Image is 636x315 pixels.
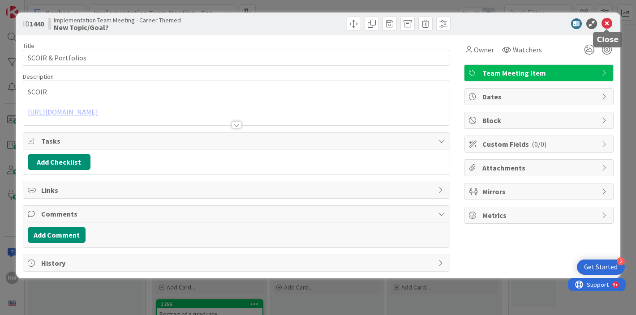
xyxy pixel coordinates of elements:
[19,1,41,12] span: Support
[482,68,597,78] span: Team Meeting Item
[41,209,434,219] span: Comments
[54,17,181,24] span: Implementation Team Meeting - Career Themed
[28,227,86,243] button: Add Comment
[30,19,44,28] b: 1440
[482,115,597,126] span: Block
[41,185,434,196] span: Links
[597,35,619,44] h5: Close
[617,257,625,265] div: 2
[41,258,434,268] span: History
[23,42,34,50] label: Title
[28,87,445,97] p: SCOIR
[54,24,181,31] b: New Topic/Goal?
[482,139,597,149] span: Custom Fields
[23,50,450,66] input: type card name here...
[584,263,618,272] div: Get Started
[577,260,625,275] div: Open Get Started checklist, remaining modules: 2
[45,4,50,11] div: 9+
[482,210,597,221] span: Metrics
[23,72,54,81] span: Description
[23,18,44,29] span: ID
[482,91,597,102] span: Dates
[41,136,434,146] span: Tasks
[482,162,597,173] span: Attachments
[532,140,546,149] span: ( 0/0 )
[513,44,542,55] span: Watchers
[28,154,90,170] button: Add Checklist
[482,186,597,197] span: Mirrors
[474,44,494,55] span: Owner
